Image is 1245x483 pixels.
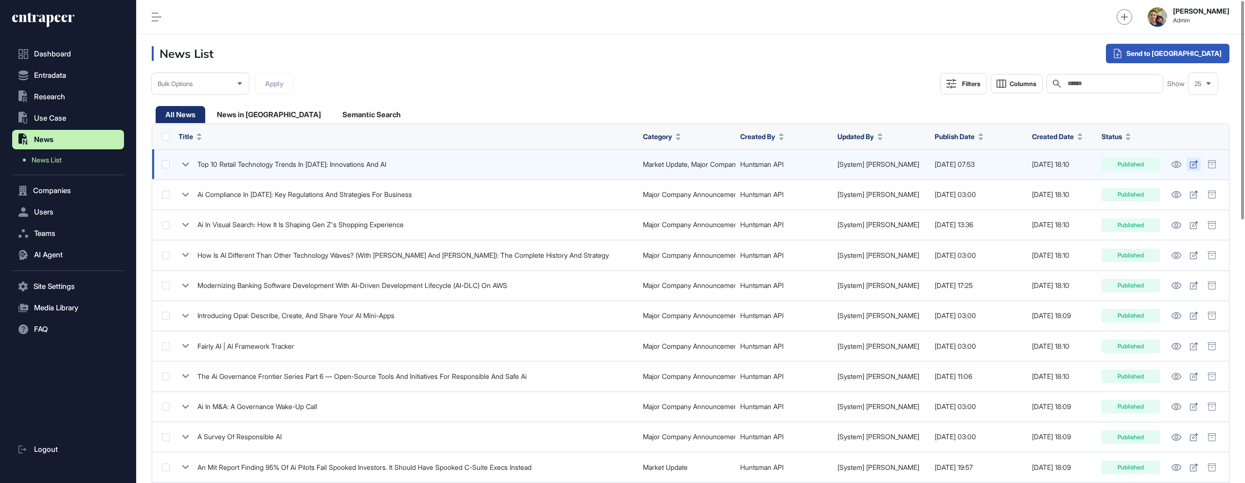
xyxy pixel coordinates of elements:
[837,311,919,320] a: [System] [PERSON_NAME]
[12,181,124,200] button: Companies
[643,342,730,350] div: Major Company Announcement
[935,373,1022,380] div: [DATE] 11:06
[12,66,124,85] button: Entradata
[1102,370,1160,383] div: Published
[333,106,410,123] div: Semantic Search
[1102,430,1160,444] div: Published
[1032,342,1092,350] div: [DATE] 18:10
[1102,309,1160,322] div: Published
[935,433,1022,441] div: [DATE] 03:00
[962,80,980,88] div: Filters
[740,131,775,142] span: Created By
[1102,131,1122,142] span: Status
[740,160,783,168] a: Huntsman API
[991,74,1043,93] button: Columns
[740,190,783,198] a: Huntsman API
[935,131,983,142] button: Publish Date
[935,251,1022,259] div: [DATE] 03:00
[197,433,282,441] div: A Survey Of Responsible AI
[34,50,71,58] span: Dashboard
[34,208,53,216] span: Users
[1106,44,1229,63] div: Send to [GEOGRAPHIC_DATA]
[643,464,730,471] div: Market Update
[740,281,783,289] a: Huntsman API
[1032,131,1074,142] span: Created Date
[17,151,124,169] a: News List
[935,312,1022,320] div: [DATE] 03:00
[740,251,783,259] a: Huntsman API
[1102,279,1160,292] div: Published
[837,131,874,142] span: Updated By
[34,283,75,290] span: Site Settings
[1173,17,1229,24] span: Admin
[935,464,1022,471] div: [DATE] 19:57
[34,304,78,312] span: Media Library
[837,131,883,142] button: Updated By
[178,131,202,142] button: Title
[1102,340,1160,353] div: Published
[197,161,386,168] div: Top 10 Retail Technology Trends In [DATE]: Innovations And AI
[12,202,124,222] button: Users
[12,130,124,149] button: News
[197,403,317,411] div: Ai In M&A: A Governance Wake-Up Call
[158,80,193,88] span: Bulk Options
[1032,373,1092,380] div: [DATE] 18:10
[34,72,66,79] span: Entradata
[837,402,919,411] a: [System] [PERSON_NAME]
[643,221,730,229] div: Major Company Announcement
[12,245,124,265] button: AI Agent
[1032,282,1092,289] div: [DATE] 18:10
[740,463,783,471] a: Huntsman API
[1148,7,1167,27] img: admin-avatar
[740,220,783,229] a: Huntsman API
[12,320,124,339] button: FAQ
[643,191,730,198] div: Major Company Announcement
[12,87,124,107] button: Research
[12,440,124,459] a: Logout
[1032,161,1092,168] div: [DATE] 18:10
[207,106,331,123] div: News in [GEOGRAPHIC_DATA]
[1173,7,1229,15] strong: [PERSON_NAME]
[837,251,919,259] a: [System] [PERSON_NAME]
[740,342,783,350] a: Huntsman API
[1032,403,1092,411] div: [DATE] 18:09
[837,281,919,289] a: [System] [PERSON_NAME]
[643,282,730,289] div: Major Company Announcement
[1032,191,1092,198] div: [DATE] 18:10
[837,463,919,471] a: [System] [PERSON_NAME]
[1102,188,1160,201] div: Published
[34,251,63,259] span: AI Agent
[740,372,783,380] a: Huntsman API
[1102,218,1160,232] div: Published
[837,220,919,229] a: [System] [PERSON_NAME]
[837,160,919,168] a: [System] [PERSON_NAME]
[34,93,65,101] span: Research
[152,46,213,61] h3: News List
[940,73,987,94] button: Filters
[34,230,55,237] span: Teams
[1032,131,1083,142] button: Created Date
[837,342,919,350] a: [System] [PERSON_NAME]
[643,373,730,380] div: Major Company Announcement
[643,161,730,168] div: Market Update, Major Company Announcement
[33,187,71,195] span: Companies
[740,311,783,320] a: Huntsman API
[837,190,919,198] a: [System] [PERSON_NAME]
[643,403,730,411] div: Major Company Announcement
[935,403,1022,411] div: [DATE] 03:00
[1102,158,1160,171] div: Published
[1032,221,1092,229] div: [DATE] 18:10
[935,282,1022,289] div: [DATE] 17:25
[178,131,193,142] span: Title
[32,156,62,164] span: News List
[740,402,783,411] a: Huntsman API
[12,298,124,318] button: Media Library
[12,44,124,64] a: Dashboard
[837,432,919,441] a: [System] [PERSON_NAME]
[1010,80,1036,88] span: Columns
[1102,461,1160,474] div: Published
[740,432,783,441] a: Huntsman API
[1102,400,1160,413] div: Published
[156,106,205,123] div: All News
[935,191,1022,198] div: [DATE] 03:00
